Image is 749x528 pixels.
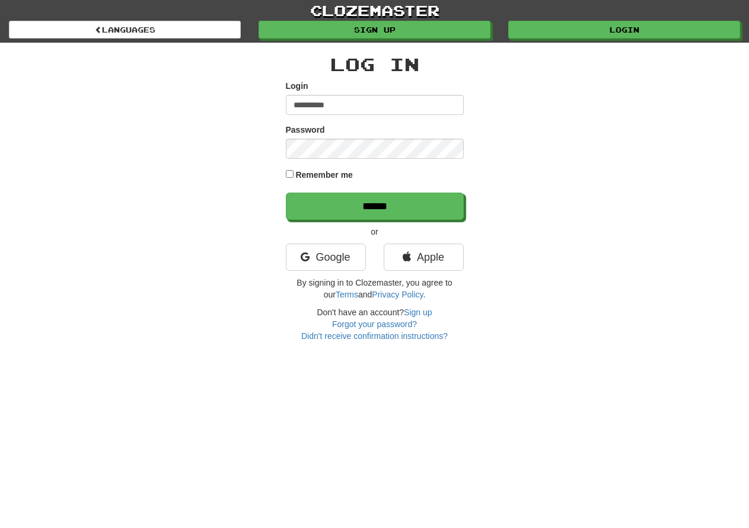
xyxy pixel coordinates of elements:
[372,290,423,299] a: Privacy Policy
[286,226,464,238] p: or
[384,244,464,271] a: Apple
[286,244,366,271] a: Google
[259,21,490,39] a: Sign up
[301,331,448,341] a: Didn't receive confirmation instructions?
[404,308,432,317] a: Sign up
[9,21,241,39] a: Languages
[336,290,358,299] a: Terms
[286,306,464,342] div: Don't have an account?
[508,21,740,39] a: Login
[332,319,417,329] a: Forgot your password?
[286,124,325,136] label: Password
[286,55,464,74] h2: Log In
[295,169,353,181] label: Remember me
[286,80,308,92] label: Login
[286,277,464,300] p: By signing in to Clozemaster, you agree to our and .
